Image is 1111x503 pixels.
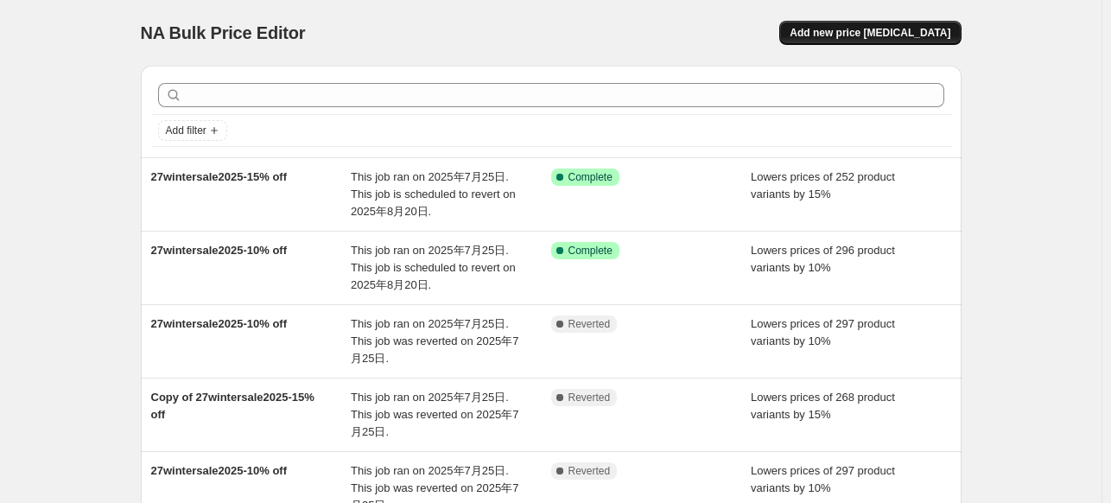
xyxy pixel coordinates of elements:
[151,317,288,330] span: 27wintersale2025-10% off
[790,26,950,40] span: Add new price [MEDICAL_DATA]
[158,120,227,141] button: Add filter
[351,317,518,365] span: This job ran on 2025年7月25日. This job was reverted on 2025年7月25日.
[351,244,516,291] span: This job ran on 2025年7月25日. This job is scheduled to revert on 2025年8月20日.
[751,244,895,274] span: Lowers prices of 296 product variants by 10%
[779,21,961,45] button: Add new price [MEDICAL_DATA]
[141,23,306,42] span: NA Bulk Price Editor
[151,170,288,183] span: 27wintersale2025-15% off
[151,244,288,257] span: 27wintersale2025-10% off
[568,170,613,184] span: Complete
[351,391,518,438] span: This job ran on 2025年7月25日. This job was reverted on 2025年7月25日.
[151,464,288,477] span: 27wintersale2025-10% off
[166,124,206,137] span: Add filter
[151,391,314,421] span: Copy of 27wintersale2025-15% off
[568,244,613,258] span: Complete
[568,391,611,404] span: Reverted
[568,317,611,331] span: Reverted
[751,317,895,347] span: Lowers prices of 297 product variants by 10%
[751,464,895,494] span: Lowers prices of 297 product variants by 10%
[751,170,895,201] span: Lowers prices of 252 product variants by 15%
[568,464,611,478] span: Reverted
[351,170,516,218] span: This job ran on 2025年7月25日. This job is scheduled to revert on 2025年8月20日.
[751,391,895,421] span: Lowers prices of 268 product variants by 15%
